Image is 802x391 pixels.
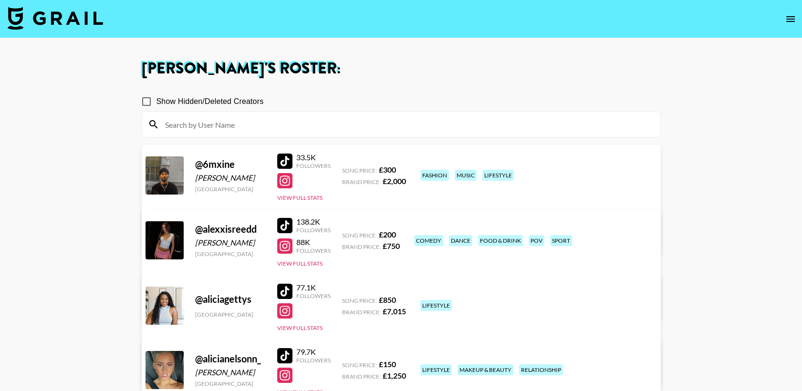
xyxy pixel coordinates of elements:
[383,307,406,316] strong: £ 7,015
[159,117,655,132] input: Search by User Name
[342,309,381,316] span: Brand Price:
[296,357,331,364] div: Followers
[342,243,381,250] span: Brand Price:
[195,158,266,170] div: @ 6mxine
[383,176,406,185] strong: £ 2,000
[296,162,331,169] div: Followers
[277,194,323,201] button: View Full Stats
[296,153,331,162] div: 33.5K
[195,185,266,193] div: [GEOGRAPHIC_DATA]
[142,61,661,76] h1: [PERSON_NAME] 's Roster:
[8,7,103,30] img: Grail Talent
[342,297,377,304] span: Song Price:
[478,235,523,246] div: food & drink
[379,295,396,304] strong: £ 850
[296,347,331,357] div: 79.7K
[342,232,377,239] span: Song Price:
[420,170,449,181] div: fashion
[420,300,452,311] div: lifestyle
[529,235,544,246] div: pov
[296,292,331,299] div: Followers
[519,364,563,375] div: relationship
[195,250,266,257] div: [GEOGRAPHIC_DATA]
[379,230,396,239] strong: £ 200
[383,241,400,250] strong: £ 750
[379,360,396,369] strong: £ 150
[296,237,331,247] div: 88K
[195,223,266,235] div: @ alexxisreedd
[550,235,572,246] div: sport
[156,96,264,107] span: Show Hidden/Deleted Creators
[455,170,477,181] div: music
[342,167,377,174] span: Song Price:
[383,371,406,380] strong: £ 1,250
[296,217,331,226] div: 138.2K
[296,247,331,254] div: Followers
[195,380,266,387] div: [GEOGRAPHIC_DATA]
[482,170,514,181] div: lifestyle
[195,173,266,183] div: [PERSON_NAME]
[342,361,377,369] span: Song Price:
[195,293,266,305] div: @ aliciagettys
[277,324,323,331] button: View Full Stats
[781,10,800,29] button: open drawer
[195,353,266,365] div: @ alicianelsonn_
[449,235,472,246] div: dance
[379,165,396,174] strong: £ 300
[342,178,381,185] span: Brand Price:
[458,364,513,375] div: makeup & beauty
[420,364,452,375] div: lifestyle
[296,283,331,292] div: 77.1K
[195,311,266,318] div: [GEOGRAPHIC_DATA]
[414,235,443,246] div: comedy
[342,373,381,380] span: Brand Price:
[296,226,331,234] div: Followers
[195,238,266,247] div: [PERSON_NAME]
[195,368,266,377] div: [PERSON_NAME]
[277,260,323,267] button: View Full Stats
